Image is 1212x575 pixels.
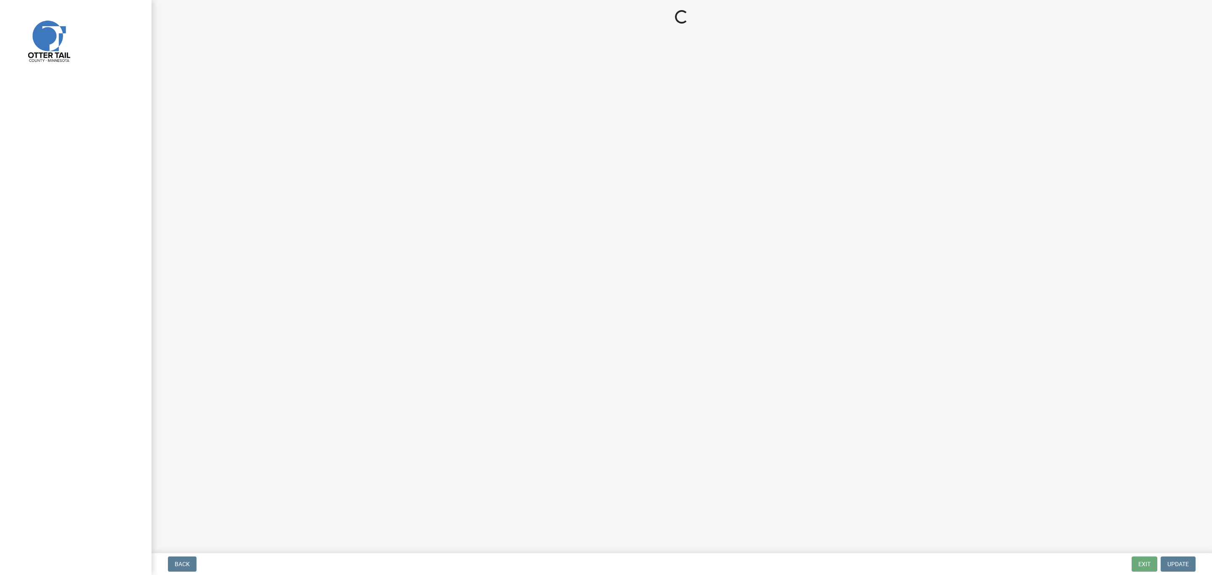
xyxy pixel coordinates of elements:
button: Update [1161,556,1196,572]
span: Back [175,561,190,567]
button: Back [168,556,197,572]
button: Exit [1132,556,1157,572]
img: Otter Tail County, Minnesota [17,9,80,72]
span: Update [1167,561,1189,567]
